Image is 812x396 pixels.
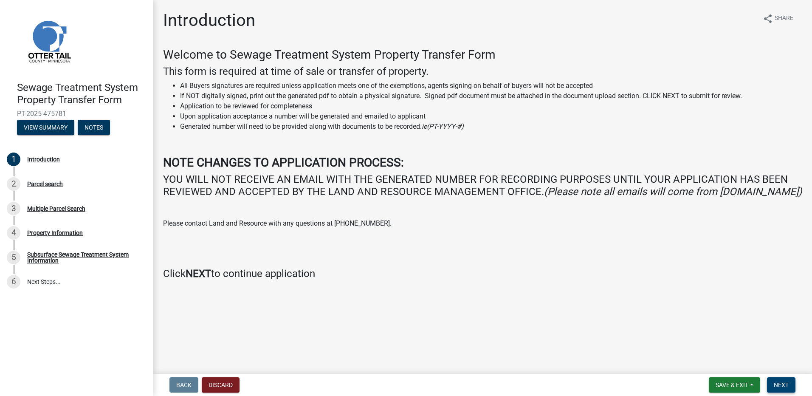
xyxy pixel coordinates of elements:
[775,14,793,24] span: Share
[163,10,255,31] h1: Introduction
[7,275,20,289] div: 6
[17,110,136,118] span: PT-2025-475781
[756,10,800,27] button: shareShare
[767,377,795,393] button: Next
[78,124,110,131] wm-modal-confirm: Notes
[7,251,20,264] div: 5
[180,91,802,101] li: If NOT digitally signed, print out the generated pdf to obtain a physical signature. Signed pdf d...
[163,156,404,170] strong: NOTE CHANGES TO APPLICATION PROCESS:
[17,124,74,131] wm-modal-confirm: Summary
[774,382,789,388] span: Next
[27,252,139,263] div: Subsurface Sewage Treatment System Information
[7,202,20,215] div: 3
[763,14,773,24] i: share
[7,153,20,166] div: 1
[163,173,802,198] h4: YOU WILL NOT RECEIVE AN EMAIL WITH THE GENERATED NUMBER FOR RECORDING PURPOSES UNTIL YOUR APPLICA...
[78,120,110,135] button: Notes
[7,226,20,240] div: 4
[709,377,760,393] button: Save & Exit
[163,65,802,78] h4: This form is required at time of sale or transfer of property.
[163,48,802,62] h3: Welcome to Sewage Treatment System Property Transfer Form
[27,230,83,236] div: Property Information
[17,9,81,73] img: Otter Tail County, Minnesota
[180,111,802,122] li: Upon application acceptance a number will be generated and emailed to applicant
[17,82,146,106] h4: Sewage Treatment System Property Transfer Form
[163,218,802,229] p: Please contact Land and Resource with any questions at [PHONE_NUMBER].
[186,268,211,280] strong: NEXT
[17,120,74,135] button: View Summary
[544,186,802,198] i: (Please note all emails will come from [DOMAIN_NAME])
[7,177,20,191] div: 2
[27,206,85,212] div: Multiple Parcel Search
[27,156,60,162] div: Introduction
[176,382,192,388] span: Back
[27,181,63,187] div: Parcel search
[180,122,802,132] li: Generated number will need to be provided along with documents to be recorded.
[163,268,802,280] h4: Click to continue application
[716,382,748,388] span: Save & Exit
[422,122,464,130] i: ie(PT-YYYY-#)
[180,101,802,111] li: Application to be reviewed for completeness
[169,377,198,393] button: Back
[202,377,240,393] button: Discard
[180,81,802,91] li: All Buyers signatures are required unless application meets one of the exemptions, agents signing...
